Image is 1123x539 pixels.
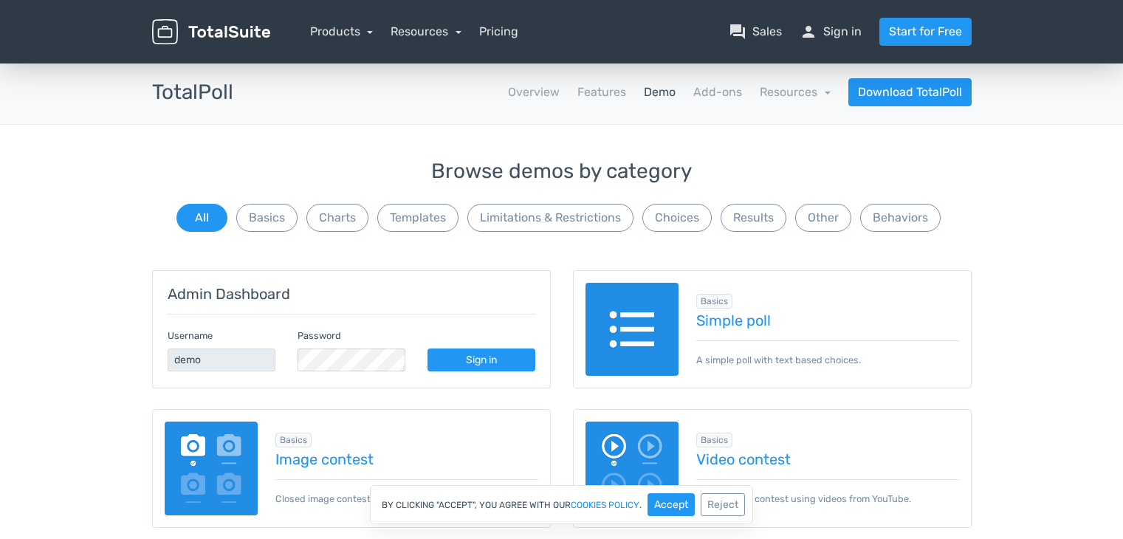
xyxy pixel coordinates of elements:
button: Other [795,204,851,232]
label: Password [298,329,341,343]
a: Features [577,83,626,101]
p: Closed video contest using videos from YouTube. [696,479,959,506]
img: image-poll.png.webp [165,422,258,515]
a: Overview [508,83,560,101]
a: personSign in [800,23,862,41]
h3: TotalPoll [152,81,233,104]
button: Charts [306,204,368,232]
button: Reject [701,493,745,516]
a: Image contest [275,451,538,467]
a: Add-ons [693,83,742,101]
a: Pricing [479,23,518,41]
a: cookies policy [571,501,639,509]
button: Behaviors [860,204,941,232]
span: Browse all in Basics [696,294,732,309]
a: Resources [760,85,831,99]
button: Accept [648,493,695,516]
label: Username [168,329,213,343]
a: Demo [644,83,676,101]
span: Browse all in Basics [275,433,312,447]
span: Browse all in Basics [696,433,732,447]
button: Basics [236,204,298,232]
h5: Admin Dashboard [168,286,535,302]
button: Limitations & Restrictions [467,204,633,232]
a: Simple poll [696,312,959,329]
a: Resources [391,24,461,38]
button: Results [721,204,786,232]
a: Video contest [696,451,959,467]
p: Closed image contest designed as a grid. [275,479,538,506]
img: video-poll.png.webp [585,422,679,515]
a: Sign in [427,349,535,371]
p: A simple poll with text based choices. [696,340,959,367]
a: Start for Free [879,18,972,46]
h3: Browse demos by category [152,160,972,183]
a: question_answerSales [729,23,782,41]
img: TotalSuite for WordPress [152,19,270,45]
img: text-poll.png.webp [585,283,679,377]
button: Choices [642,204,712,232]
span: person [800,23,817,41]
button: All [176,204,227,232]
button: Templates [377,204,459,232]
a: Download TotalPoll [848,78,972,106]
a: Products [310,24,374,38]
span: question_answer [729,23,746,41]
div: By clicking "Accept", you agree with our . [370,485,753,524]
